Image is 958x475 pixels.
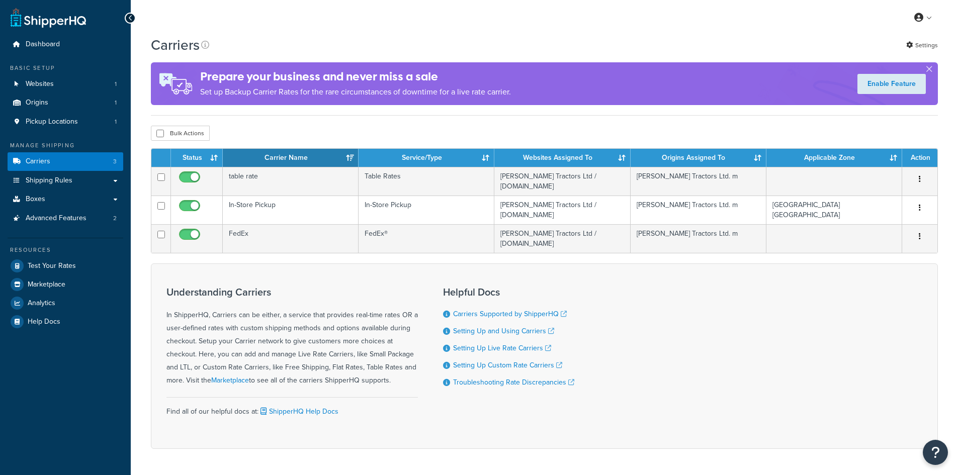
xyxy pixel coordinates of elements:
[766,149,902,167] th: Applicable Zone: activate to sort column ascending
[8,75,123,93] a: Websites 1
[258,406,338,417] a: ShipperHQ Help Docs
[8,294,123,312] a: Analytics
[28,318,60,326] span: Help Docs
[8,64,123,72] div: Basic Setup
[8,35,123,54] a: Dashboard
[26,157,50,166] span: Carriers
[453,309,567,319] a: Carriers Supported by ShipperHQ
[359,224,494,253] td: FedEx®
[200,68,511,85] h4: Prepare your business and never miss a sale
[8,93,123,112] li: Origins
[359,167,494,196] td: Table Rates
[211,375,249,386] a: Marketplace
[8,141,123,150] div: Manage Shipping
[223,149,359,167] th: Carrier Name: activate to sort column ascending
[151,62,200,105] img: ad-rules-rateshop-fe6ec290ccb7230408bd80ed9643f0289d75e0ffd9eb532fc0e269fcd187b520.png
[113,157,117,166] span: 3
[453,360,562,370] a: Setting Up Custom Rate Carriers
[8,275,123,294] a: Marketplace
[8,257,123,275] a: Test Your Rates
[766,196,902,224] td: [GEOGRAPHIC_DATA] [GEOGRAPHIC_DATA]
[151,126,210,141] button: Bulk Actions
[28,262,76,270] span: Test Your Rates
[8,93,123,112] a: Origins 1
[166,287,418,387] div: In ShipperHQ, Carriers can be either, a service that provides real-time rates OR a user-defined r...
[453,343,551,353] a: Setting Up Live Rate Carriers
[8,152,123,171] li: Carriers
[494,196,630,224] td: [PERSON_NAME] Tractors Ltd / [DOMAIN_NAME]
[115,99,117,107] span: 1
[8,113,123,131] li: Pickup Locations
[923,440,948,465] button: Open Resource Center
[8,171,123,190] a: Shipping Rules
[26,99,48,107] span: Origins
[8,313,123,331] a: Help Docs
[8,113,123,131] a: Pickup Locations 1
[631,196,766,224] td: [PERSON_NAME] Tractors Ltd. m
[115,118,117,126] span: 1
[857,74,926,94] a: Enable Feature
[8,190,123,209] a: Boxes
[26,118,78,126] span: Pickup Locations
[28,280,65,289] span: Marketplace
[166,397,418,418] div: Find all of our helpful docs at:
[26,214,86,223] span: Advanced Features
[494,149,630,167] th: Websites Assigned To: activate to sort column ascending
[631,167,766,196] td: [PERSON_NAME] Tractors Ltd. m
[11,8,86,28] a: ShipperHQ Home
[171,149,223,167] th: Status: activate to sort column ascending
[26,40,60,49] span: Dashboard
[8,246,123,254] div: Resources
[359,196,494,224] td: In-Store Pickup
[223,167,359,196] td: table rate
[906,38,938,52] a: Settings
[26,195,45,204] span: Boxes
[453,377,574,388] a: Troubleshooting Rate Discrepancies
[453,326,554,336] a: Setting Up and Using Carriers
[8,209,123,228] a: Advanced Features 2
[494,167,630,196] td: [PERSON_NAME] Tractors Ltd / [DOMAIN_NAME]
[166,287,418,298] h3: Understanding Carriers
[8,75,123,93] li: Websites
[223,224,359,253] td: FedEx
[223,196,359,224] td: In-Store Pickup
[902,149,937,167] th: Action
[631,149,766,167] th: Origins Assigned To: activate to sort column ascending
[8,152,123,171] a: Carriers 3
[115,80,117,88] span: 1
[494,224,630,253] td: [PERSON_NAME] Tractors Ltd / [DOMAIN_NAME]
[26,80,54,88] span: Websites
[26,176,72,185] span: Shipping Rules
[113,214,117,223] span: 2
[359,149,494,167] th: Service/Type: activate to sort column ascending
[200,85,511,99] p: Set up Backup Carrier Rates for the rare circumstances of downtime for a live rate carrier.
[28,299,55,308] span: Analytics
[631,224,766,253] td: [PERSON_NAME] Tractors Ltd. m
[151,35,200,55] h1: Carriers
[443,287,574,298] h3: Helpful Docs
[8,209,123,228] li: Advanced Features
